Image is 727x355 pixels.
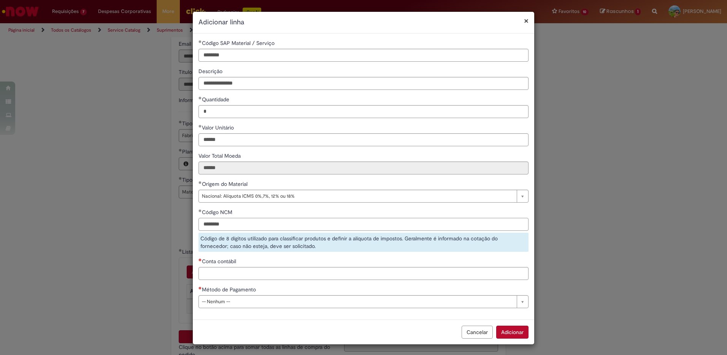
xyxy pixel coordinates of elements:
input: Descrição [198,77,529,90]
span: Somente leitura - Valor Total Moeda [198,152,242,159]
span: Origem do Material [202,181,249,187]
span: Descrição [198,68,224,75]
button: Fechar modal [524,17,529,25]
span: Necessários [198,258,202,261]
span: Conta contábil [202,258,238,265]
span: Obrigatório Preenchido [198,209,202,212]
span: Quantidade [202,96,231,103]
input: Conta contábil [198,267,529,280]
input: Valor Total Moeda [198,162,529,174]
button: Cancelar [462,326,493,339]
span: Obrigatório Preenchido [198,40,202,43]
span: Obrigatório Preenchido [198,125,202,128]
div: Código de 8 dígitos utilizado para classificar produtos e definir a alíquota de impostos. Geralme... [198,233,529,252]
span: Método de Pagamento [202,286,257,293]
span: Código SAP Material / Serviço [202,40,276,46]
span: Valor Unitário [202,124,235,131]
span: Obrigatório Preenchido [198,96,202,99]
span: Código NCM [202,209,234,216]
span: -- Nenhum -- [202,296,513,308]
span: Necessários [198,286,202,289]
span: Nacional: Alíquota ICMS 0%,7%, 12% ou 18% [202,190,513,202]
h2: Adicionar linha [198,18,529,27]
input: Código SAP Material / Serviço [198,49,529,62]
input: Código NCM [198,218,529,231]
input: Valor Unitário [198,133,529,146]
button: Adicionar [496,326,529,339]
span: Obrigatório Preenchido [198,181,202,184]
input: Quantidade [198,105,529,118]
